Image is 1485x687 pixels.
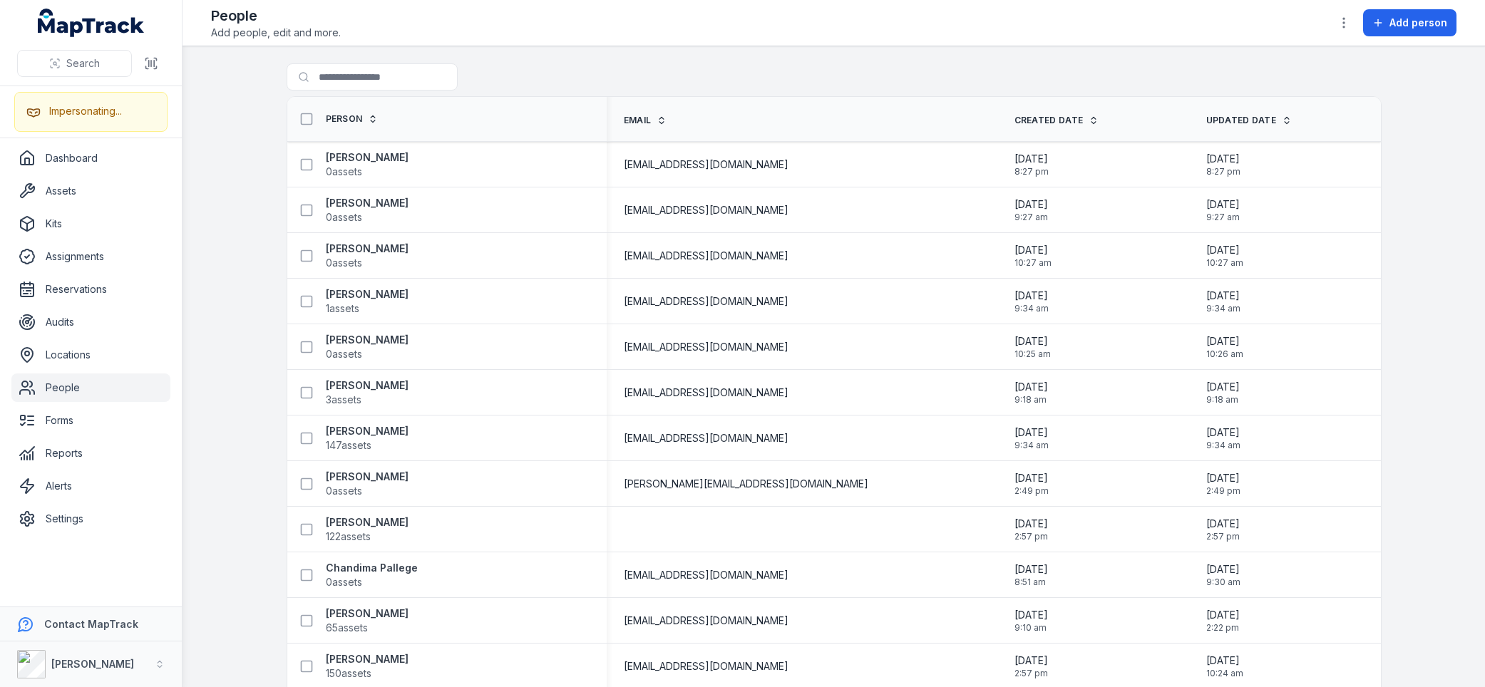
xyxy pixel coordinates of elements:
[1014,334,1051,348] span: [DATE]
[211,6,341,26] h2: People
[326,150,408,165] strong: [PERSON_NAME]
[11,505,170,533] a: Settings
[326,515,408,530] strong: [PERSON_NAME]
[1206,485,1240,497] span: 2:49 pm
[17,50,132,77] button: Search
[326,113,379,125] a: Person
[11,341,170,369] a: Locations
[1206,531,1240,542] span: 2:57 pm
[326,530,371,544] span: 122 assets
[1014,289,1049,314] time: 18/03/2025, 9:34:13 am
[1206,257,1243,269] span: 10:27 am
[326,113,363,125] span: Person
[1206,303,1240,314] span: 9:34 am
[11,308,170,336] a: Audits
[326,150,408,179] a: [PERSON_NAME]0assets
[1206,152,1240,166] span: [DATE]
[1206,622,1240,634] span: 2:22 pm
[1014,197,1048,212] span: [DATE]
[11,210,170,238] a: Kits
[11,373,170,402] a: People
[1206,289,1240,314] time: 18/03/2025, 9:34:13 am
[624,203,788,217] span: [EMAIL_ADDRESS][DOMAIN_NAME]
[1206,517,1240,531] span: [DATE]
[326,242,408,256] strong: [PERSON_NAME]
[1014,197,1048,223] time: 18/03/2025, 9:27:57 am
[1014,517,1048,542] time: 07/01/2025, 2:57:50 pm
[326,424,408,438] strong: [PERSON_NAME]
[326,561,418,575] strong: Chandima Pallege
[11,439,170,468] a: Reports
[1206,425,1240,451] time: 24/12/2024, 9:34:56 am
[624,294,788,309] span: [EMAIL_ADDRESS][DOMAIN_NAME]
[1206,654,1243,668] span: [DATE]
[1014,303,1049,314] span: 9:34 am
[1206,440,1240,451] span: 9:34 am
[624,659,788,673] span: [EMAIL_ADDRESS][DOMAIN_NAME]
[326,165,362,179] span: 0 assets
[1014,289,1049,303] span: [DATE]
[1206,608,1240,634] time: 15/08/2025, 2:22:43 pm
[1014,166,1049,177] span: 8:27 pm
[11,406,170,435] a: Forms
[326,287,408,316] a: [PERSON_NAME]1assets
[66,56,100,71] span: Search
[326,301,359,316] span: 1 assets
[624,115,652,126] span: Email
[326,515,408,544] a: [PERSON_NAME]122assets
[1206,197,1240,223] time: 18/03/2025, 9:27:57 am
[326,347,362,361] span: 0 assets
[1014,471,1049,497] time: 31/07/2025, 2:49:29 pm
[1206,115,1277,126] span: Updated Date
[1206,152,1240,177] time: 02/09/2025, 8:27:26 pm
[326,484,362,498] span: 0 assets
[326,378,408,407] a: [PERSON_NAME]3assets
[1206,562,1240,588] time: 18/03/2025, 9:30:34 am
[38,9,145,37] a: MapTrack
[1206,115,1293,126] a: Updated Date
[326,606,408,635] a: [PERSON_NAME]65assets
[1014,425,1049,451] time: 24/12/2024, 9:34:56 am
[624,386,788,400] span: [EMAIL_ADDRESS][DOMAIN_NAME]
[1206,608,1240,622] span: [DATE]
[1206,212,1240,223] span: 9:27 am
[11,242,170,271] a: Assignments
[1206,654,1243,679] time: 10/07/2025, 10:24:42 am
[326,470,408,498] a: [PERSON_NAME]0assets
[326,438,371,453] span: 147 assets
[1014,243,1052,257] span: [DATE]
[326,652,408,681] a: [PERSON_NAME]150assets
[1206,289,1240,303] span: [DATE]
[1014,394,1048,406] span: 9:18 am
[1014,577,1048,588] span: 8:51 am
[326,333,408,347] strong: [PERSON_NAME]
[1014,485,1049,497] span: 2:49 pm
[326,652,408,666] strong: [PERSON_NAME]
[1014,440,1049,451] span: 9:34 am
[11,275,170,304] a: Reservations
[326,210,362,224] span: 0 assets
[624,115,667,126] a: Email
[326,470,408,484] strong: [PERSON_NAME]
[1014,531,1048,542] span: 2:57 pm
[1206,562,1240,577] span: [DATE]
[1206,334,1243,360] time: 20/01/2025, 10:26:11 am
[1206,577,1240,588] span: 9:30 am
[1206,334,1243,348] span: [DATE]
[1014,152,1049,166] span: [DATE]
[49,104,122,118] div: Impersonating...
[1206,243,1243,257] span: [DATE]
[1206,166,1240,177] span: 8:27 pm
[326,378,408,393] strong: [PERSON_NAME]
[1014,152,1049,177] time: 02/09/2025, 8:27:26 pm
[326,621,368,635] span: 65 assets
[1206,348,1243,360] span: 10:26 am
[1014,471,1049,485] span: [DATE]
[11,177,170,205] a: Assets
[326,196,408,224] a: [PERSON_NAME]0assets
[1206,243,1243,269] time: 30/01/2025, 10:27:01 am
[1363,9,1456,36] button: Add person
[624,340,788,354] span: [EMAIL_ADDRESS][DOMAIN_NAME]
[1014,212,1048,223] span: 9:27 am
[624,249,788,263] span: [EMAIL_ADDRESS][DOMAIN_NAME]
